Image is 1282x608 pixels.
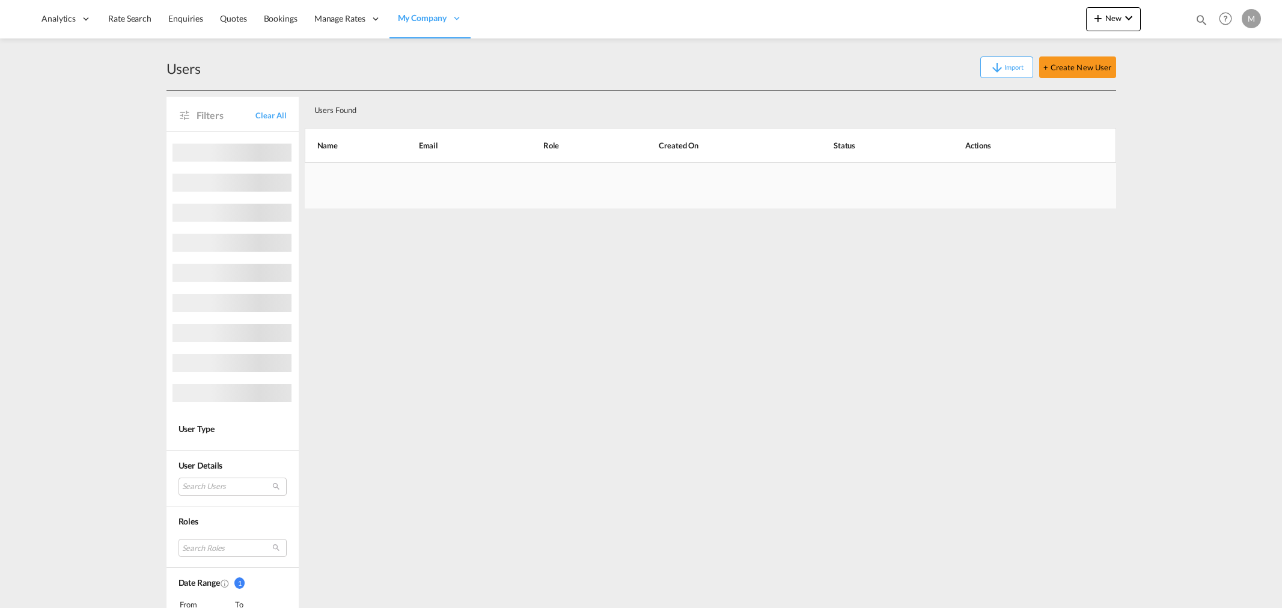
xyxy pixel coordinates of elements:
span: Filters [197,109,256,122]
span: 1 [234,577,245,589]
div: Help [1215,8,1242,30]
th: Name [305,128,389,163]
button: + Create New User [1039,56,1116,78]
md-icon: Created On [220,579,230,588]
th: Status [804,128,935,163]
span: Rate Search [108,13,151,23]
span: Analytics [41,13,76,25]
span: My Company [398,12,447,24]
span: Enquiries [168,13,203,23]
span: Quotes [220,13,246,23]
th: Email [389,128,513,163]
span: User Type [179,424,215,434]
span: Clear All [255,110,286,121]
md-icon: icon-magnify [1195,13,1208,26]
div: M [1242,9,1261,28]
md-icon: icon-chevron-down [1122,11,1136,25]
th: Created On [629,128,804,163]
span: Manage Rates [314,13,365,25]
button: icon-plus 400-fgNewicon-chevron-down [1086,7,1141,31]
span: Help [1215,8,1236,29]
md-icon: icon-arrow-down [990,61,1004,75]
button: icon-arrow-downImport [980,56,1033,78]
th: Role [513,128,629,163]
th: Actions [935,128,1116,163]
div: Users Found [310,96,1031,120]
span: User Details [179,460,223,470]
md-icon: icon-plus 400-fg [1091,11,1105,25]
span: Date Range [179,577,220,588]
span: New [1091,13,1136,23]
div: icon-magnify [1195,13,1208,31]
div: Users [166,59,201,78]
span: Bookings [264,13,298,23]
span: Roles [179,516,199,526]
